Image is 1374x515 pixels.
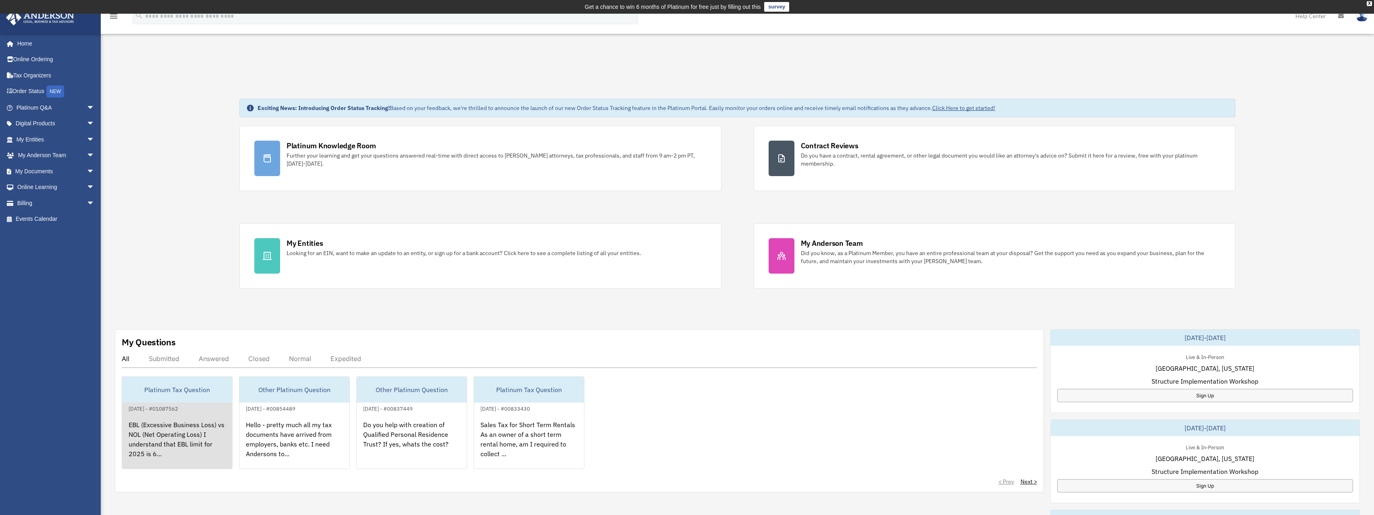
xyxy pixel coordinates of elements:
div: Contract Reviews [801,141,858,151]
a: Sign Up [1057,479,1353,492]
span: arrow_drop_down [87,100,103,116]
a: Order StatusNEW [6,83,107,100]
div: All [122,355,129,363]
div: [DATE]-[DATE] [1051,420,1359,436]
div: Do you have a contract, rental agreement, or other legal document you would like an attorney's ad... [801,152,1221,168]
span: arrow_drop_down [87,116,103,132]
a: Platinum Tax Question[DATE] - #00833430Sales Tax for Short Term Rentals As an owner of a short te... [474,376,584,469]
div: Platinum Knowledge Room [287,141,376,151]
span: arrow_drop_down [87,195,103,212]
a: My Entities Looking for an EIN, want to make an update to an entity, or sign up for a bank accoun... [239,223,721,289]
a: Tax Organizers [6,67,107,83]
div: Other Platinum Question [239,377,349,403]
a: My Entitiesarrow_drop_down [6,131,107,147]
div: Normal [289,355,311,363]
span: arrow_drop_down [87,179,103,196]
div: Answered [199,355,229,363]
div: Closed [248,355,270,363]
a: Next > [1021,478,1037,486]
a: Events Calendar [6,211,107,227]
span: arrow_drop_down [87,163,103,180]
a: My Documentsarrow_drop_down [6,163,107,179]
div: My Questions [122,336,176,348]
span: arrow_drop_down [87,131,103,148]
a: My Anderson Team Did you know, as a Platinum Member, you have an entire professional team at your... [754,223,1236,289]
div: Do you help with creation of Qualified Personal Residence Trust? If yes, whats the cost? [357,413,467,476]
div: Expedited [331,355,361,363]
i: search [135,11,143,20]
div: NEW [46,85,64,98]
strong: Exciting News: Introducing Order Status Tracking! [258,104,390,112]
div: [DATE] - #00833430 [474,404,536,412]
div: Hello - pretty much all my tax documents have arrived from employers, banks etc. I need Andersons... [239,413,349,476]
div: [DATE] - #00837449 [357,404,419,412]
div: [DATE] - #01087562 [122,404,185,412]
div: My Entities [287,238,323,248]
span: [GEOGRAPHIC_DATA], [US_STATE] [1156,454,1254,463]
img: Anderson Advisors Platinum Portal [4,10,77,25]
div: Platinum Tax Question [122,377,232,403]
a: Other Platinum Question[DATE] - #00837449Do you help with creation of Qualified Personal Residenc... [356,376,467,469]
a: Digital Productsarrow_drop_down [6,116,107,132]
a: menu [109,14,118,21]
div: My Anderson Team [801,238,863,248]
a: Home [6,35,103,52]
div: EBL (Excessive Business Loss) vs NOL (Net Operating Loss) I understand that EBL limit for 2025 is... [122,413,232,476]
div: Get a chance to win 6 months of Platinum for free just by filling out this [585,2,761,12]
a: My Anderson Teamarrow_drop_down [6,147,107,164]
a: Platinum Tax Question[DATE] - #01087562EBL (Excessive Business Loss) vs NOL (Net Operating Loss) ... [122,376,233,469]
a: Sign Up [1057,389,1353,402]
div: [DATE]-[DATE] [1051,330,1359,346]
a: Platinum Q&Aarrow_drop_down [6,100,107,116]
div: Based on your feedback, we're thrilled to announce the launch of our new Order Status Tracking fe... [258,104,995,112]
div: Looking for an EIN, want to make an update to an entity, or sign up for a bank account? Click her... [287,249,641,257]
img: User Pic [1356,10,1368,22]
div: Live & In-Person [1179,352,1231,361]
a: Other Platinum Question[DATE] - #00854489Hello - pretty much all my tax documents have arrived fr... [239,376,350,469]
div: Did you know, as a Platinum Member, you have an entire professional team at your disposal? Get th... [801,249,1221,265]
div: Other Platinum Question [357,377,467,403]
a: survey [764,2,789,12]
a: Contract Reviews Do you have a contract, rental agreement, or other legal document you would like... [754,126,1236,191]
span: [GEOGRAPHIC_DATA], [US_STATE] [1156,363,1254,373]
div: Further your learning and get your questions answered real-time with direct access to [PERSON_NAM... [287,152,707,168]
a: Online Ordering [6,52,107,68]
div: Platinum Tax Question [474,377,584,403]
i: menu [109,11,118,21]
a: Billingarrow_drop_down [6,195,107,211]
a: Platinum Knowledge Room Further your learning and get your questions answered real-time with dire... [239,126,721,191]
span: Structure Implementation Workshop [1152,376,1258,386]
div: Live & In-Person [1179,442,1231,451]
div: Sales Tax for Short Term Rentals As an owner of a short term rental home, am I required to collec... [474,413,584,476]
div: close [1367,1,1372,6]
div: Submitted [149,355,179,363]
div: [DATE] - #00854489 [239,404,302,412]
span: arrow_drop_down [87,147,103,164]
a: Online Learningarrow_drop_down [6,179,107,195]
span: Structure Implementation Workshop [1152,467,1258,476]
a: Click Here to get started! [932,104,995,112]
